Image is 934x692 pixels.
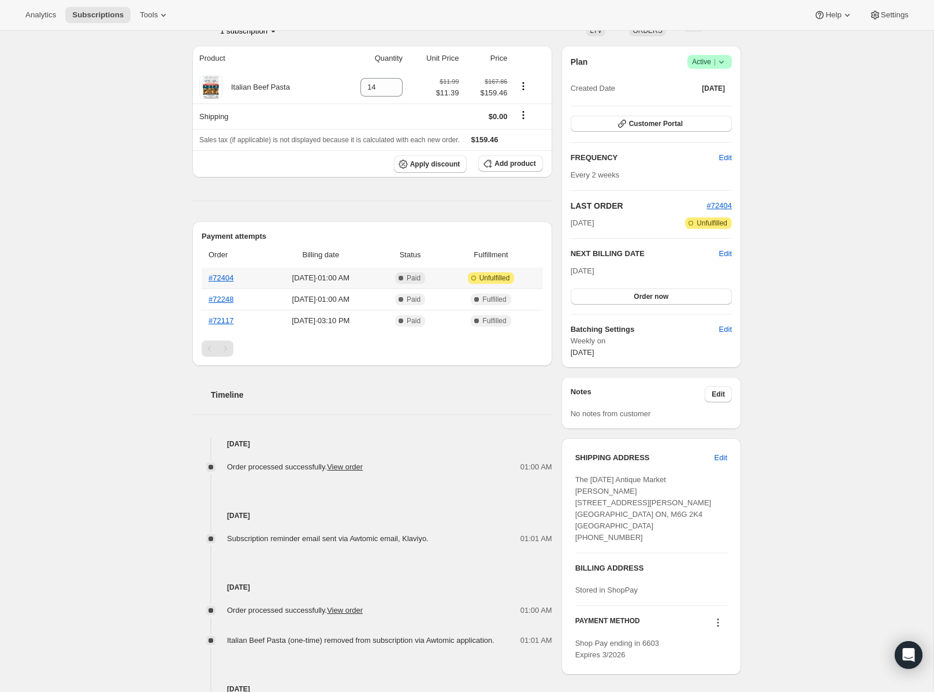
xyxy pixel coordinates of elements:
[489,112,508,121] span: $0.00
[327,606,363,615] a: View order
[227,636,494,645] span: Italian Beef Pasta (one-time) removed from subscription via Awtomic application.
[471,135,498,144] span: $159.46
[267,272,374,284] span: [DATE] · 01:00 AM
[478,156,542,172] button: Add product
[715,452,727,464] span: Edit
[133,7,176,23] button: Tools
[199,136,460,144] span: Sales tax (if applicable) is not displayed because it is calculated with each new order.
[590,27,602,35] span: LTV
[327,462,363,471] a: View order
[825,10,841,20] span: Help
[571,267,594,275] span: [DATE]
[410,160,460,169] span: Apply discount
[702,84,725,93] span: [DATE]
[381,249,439,261] span: Status
[25,10,56,20] span: Analytics
[209,295,233,304] a: #72248
[514,109,533,121] button: Shipping actions
[227,462,363,471] span: Order processed successfully.
[202,242,264,268] th: Order
[227,534,429,543] span: Subscription reminder email sent via Awtomic email, Klaviyo.
[462,46,511,71] th: Price
[697,219,727,228] span: Unfulfilled
[719,152,732,164] span: Edit
[571,348,594,357] span: [DATE]
[634,292,668,301] span: Order now
[719,248,732,260] button: Edit
[485,78,507,85] small: $167.86
[705,386,732,402] button: Edit
[571,83,615,94] span: Created Date
[440,78,459,85] small: $11.99
[482,295,506,304] span: Fulfilled
[575,452,715,464] h3: SHIPPING ADDRESS
[406,46,462,71] th: Unit Price
[479,273,510,283] span: Unfulfilled
[571,386,705,402] h3: Notes
[202,341,543,357] nav: Pagination
[571,335,732,347] span: Weekly on
[571,217,594,229] span: [DATE]
[192,438,552,450] h4: [DATE]
[65,7,131,23] button: Subscriptions
[72,10,124,20] span: Subscriptions
[571,116,732,132] button: Customer Portal
[514,80,533,92] button: Product actions
[407,295,421,304] span: Paid
[336,46,406,71] th: Quantity
[209,273,233,282] a: #72404
[881,10,909,20] span: Settings
[571,152,719,164] h2: FREQUENCY
[407,316,421,325] span: Paid
[708,449,734,467] button: Edit
[895,641,922,669] div: Open Intercom Messenger
[220,25,279,36] button: Product actions
[712,320,739,339] button: Edit
[719,324,732,335] span: Edit
[707,200,732,212] button: #72404
[575,616,640,632] h3: PAYMENT METHOD
[394,156,467,173] button: Apply discount
[192,103,336,129] th: Shipping
[575,639,659,659] span: Shop Pay ending in 6603 Expires 3/2026
[482,316,506,325] span: Fulfilled
[267,249,374,261] span: Billing date
[571,288,732,305] button: Order now
[222,82,290,93] div: Italian Beef Pasta
[712,390,725,399] span: Edit
[707,201,732,210] a: #72404
[267,315,374,327] span: [DATE] · 03:10 PM
[192,510,552,521] h4: [DATE]
[692,56,727,68] span: Active
[520,635,552,646] span: 01:01 AM
[192,582,552,593] h4: [DATE]
[267,294,374,305] span: [DATE] · 01:00 AM
[862,7,916,23] button: Settings
[436,87,459,99] span: $11.39
[520,461,552,473] span: 01:00 AM
[520,605,552,616] span: 01:00 AM
[575,475,712,542] span: The [DATE] Antique Market [PERSON_NAME] [STREET_ADDRESS][PERSON_NAME] [GEOGRAPHIC_DATA] ON, M6G 2...
[712,149,739,167] button: Edit
[209,316,233,325] a: #72117
[494,159,535,168] span: Add product
[227,606,363,615] span: Order processed successfully.
[695,80,732,97] button: [DATE]
[520,533,552,545] span: 01:01 AM
[18,7,63,23] button: Analytics
[571,248,719,260] h2: NEXT BILLING DATE
[199,76,222,99] img: product img
[446,249,535,261] span: Fulfillment
[571,200,707,212] h2: LAST ORDER
[202,231,543,242] h2: Payment attempts
[571,324,719,335] h6: Batching Settings
[571,56,588,68] h2: Plan
[575,586,638,594] span: Stored in ShopPay
[211,389,552,401] h2: Timeline
[575,563,727,574] h3: BILLING ADDRESS
[571,409,651,418] span: No notes from customer
[714,57,716,66] span: |
[192,46,336,71] th: Product
[632,27,662,35] span: ORDERS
